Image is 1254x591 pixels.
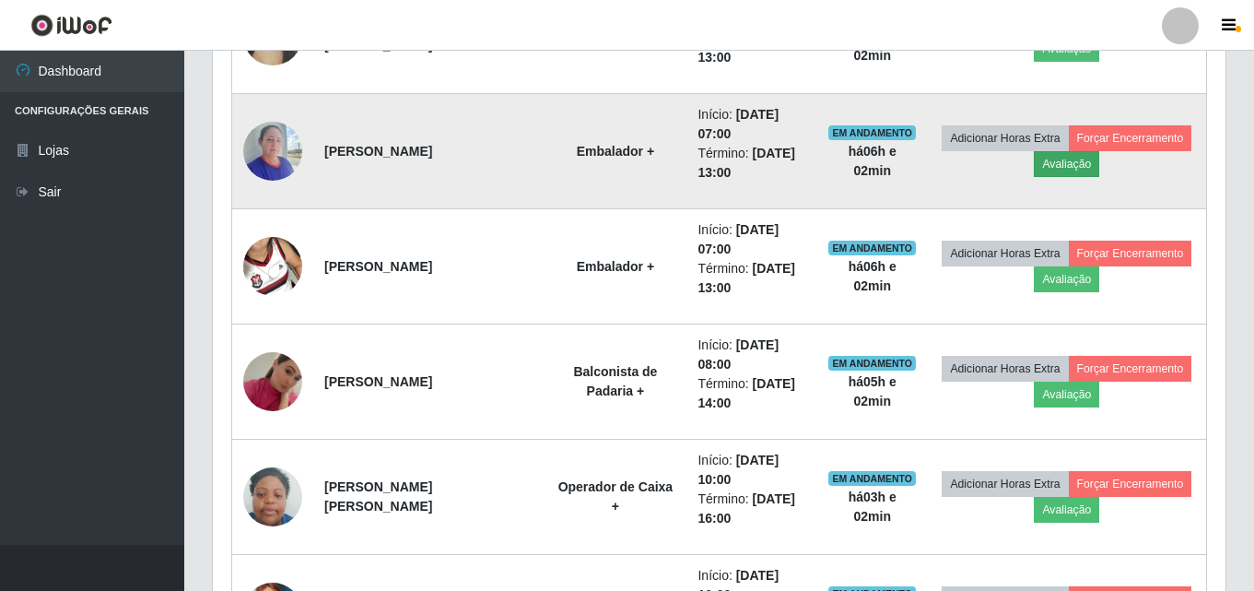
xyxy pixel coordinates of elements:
[1034,266,1099,292] button: Avaliação
[573,364,657,398] strong: Balconista de Padaria +
[828,356,916,371] span: EM ANDAMENTO
[828,471,916,486] span: EM ANDAMENTO
[243,329,302,434] img: 1741890042510.jpeg
[697,107,779,141] time: [DATE] 07:00
[697,220,805,259] li: Início:
[243,214,302,319] img: 1744230818222.jpeg
[942,125,1068,151] button: Adicionar Horas Extra
[942,356,1068,382] button: Adicionar Horas Extra
[324,374,432,389] strong: [PERSON_NAME]
[1069,125,1192,151] button: Forçar Encerramento
[849,374,897,408] strong: há 05 h e 02 min
[849,259,897,293] strong: há 06 h e 02 min
[849,29,897,63] strong: há 06 h e 02 min
[1069,471,1192,497] button: Forçar Encerramento
[1069,241,1192,266] button: Forçar Encerramento
[30,14,112,37] img: CoreUI Logo
[1034,382,1099,408] button: Avaliação
[243,112,302,190] img: 1723687627540.jpeg
[942,241,1068,266] button: Adicionar Horas Extra
[697,374,805,413] li: Término:
[324,259,432,274] strong: [PERSON_NAME]
[942,471,1068,497] button: Adicionar Horas Extra
[697,259,805,298] li: Término:
[697,451,805,490] li: Início:
[849,144,897,178] strong: há 06 h e 02 min
[324,144,432,159] strong: [PERSON_NAME]
[697,336,805,374] li: Início:
[558,479,674,514] strong: Operador de Caixa +
[1034,497,1099,523] button: Avaliação
[1069,356,1192,382] button: Forçar Encerramento
[828,125,916,140] span: EM ANDAMENTO
[1034,151,1099,177] button: Avaliação
[697,105,805,144] li: Início:
[324,479,432,514] strong: [PERSON_NAME] [PERSON_NAME]
[577,259,654,274] strong: Embalador +
[828,241,916,255] span: EM ANDAMENTO
[849,490,897,524] strong: há 03 h e 02 min
[697,337,779,372] time: [DATE] 08:00
[243,458,302,537] img: 1709225632480.jpeg
[697,144,805,183] li: Término:
[697,490,805,528] li: Término:
[697,222,779,256] time: [DATE] 07:00
[697,453,779,487] time: [DATE] 10:00
[577,144,654,159] strong: Embalador +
